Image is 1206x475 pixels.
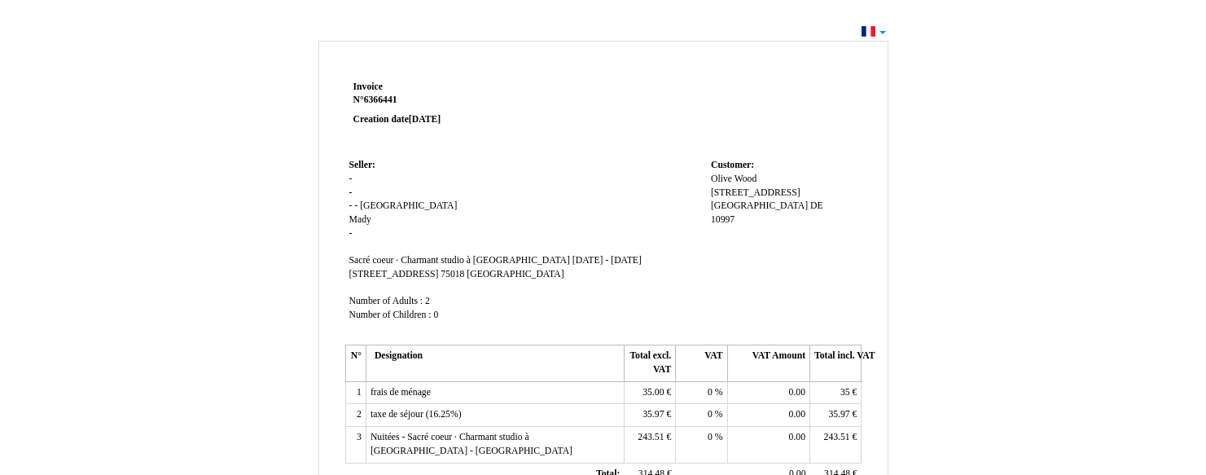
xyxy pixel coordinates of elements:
[708,387,713,398] span: 0
[345,381,366,404] td: 1
[642,409,664,420] span: 35.97
[840,387,850,398] span: 35
[810,345,862,381] th: Total incl. VAT
[349,228,353,239] span: -
[371,432,572,456] span: Nuitées - Sacré coeur · Charmant studio à [GEOGRAPHIC_DATA] - [GEOGRAPHIC_DATA]
[349,200,353,211] span: -
[676,381,727,404] td: %
[364,95,397,105] span: 6366441
[789,387,805,398] span: 0.00
[441,269,464,279] span: 75018
[828,409,849,420] span: 35.97
[433,310,438,320] span: 0
[642,387,664,398] span: 35.00
[624,404,675,427] td: €
[349,269,439,279] span: [STREET_ADDRESS]
[353,114,441,125] strong: Creation date
[345,404,366,427] td: 2
[409,114,441,125] span: [DATE]
[345,345,366,381] th: N°
[353,81,383,92] span: Invoice
[624,345,675,381] th: Total excl. VAT
[638,432,664,442] span: 243.51
[349,187,353,198] span: -
[708,432,713,442] span: 0
[349,160,375,170] span: Seller:
[425,296,430,306] span: 2
[789,432,805,442] span: 0.00
[708,409,713,420] span: 0
[354,200,357,211] span: -
[371,387,431,398] span: frais de ménage
[360,200,457,211] span: [GEOGRAPHIC_DATA]
[366,345,624,381] th: Designation
[676,345,727,381] th: VAT
[624,381,675,404] td: €
[711,174,732,184] span: Olive
[345,427,366,463] td: 3
[624,427,675,463] td: €
[810,404,862,427] td: €
[711,214,735,225] span: 10997
[467,269,564,279] span: [GEOGRAPHIC_DATA]
[711,200,808,211] span: [GEOGRAPHIC_DATA]
[676,427,727,463] td: %
[735,174,757,184] span: Wood
[349,214,371,225] span: Mady
[349,296,423,306] span: Number of Adults :
[789,409,805,420] span: 0.00
[810,200,823,211] span: DE
[676,404,727,427] td: %
[349,310,432,320] span: Number of Children :
[727,345,809,381] th: VAT Amount
[711,160,754,170] span: Customer:
[349,255,570,266] span: Sacré coeur · Charmant studio à [GEOGRAPHIC_DATA]
[371,409,462,420] span: taxe de séjour (16.25%)
[349,174,353,184] span: -
[810,381,862,404] td: €
[824,432,850,442] span: 243.51
[572,255,642,266] span: [DATE] - [DATE]
[353,94,548,107] strong: N°
[711,187,800,198] span: [STREET_ADDRESS]
[810,427,862,463] td: €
